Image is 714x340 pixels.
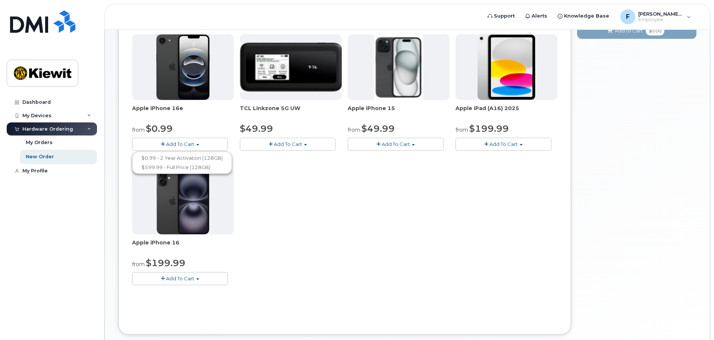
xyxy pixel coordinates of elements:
[156,34,210,100] img: iphone16e.png
[477,34,535,100] img: ipad_11.png
[132,272,228,285] button: Add To Cart
[132,127,145,133] small: from
[455,138,551,151] button: Add To Cart
[626,12,630,21] span: F
[240,138,336,151] button: Add To Cart
[638,11,683,17] span: [PERSON_NAME].[PERSON_NAME]
[577,23,696,38] button: Add to Cart $0.00
[682,308,708,334] iframe: Messenger Launcher
[166,275,194,281] span: Add To Cart
[348,138,444,151] button: Add To Cart
[240,105,342,119] div: TCL Linkzone 5G UW
[348,127,360,133] small: from
[132,105,234,119] div: Apple iPhone 16e
[615,9,696,24] div: Francisco.Avila
[646,26,664,35] span: $0.00
[374,34,423,100] img: iphone15.jpg
[361,123,395,134] span: $49.99
[564,12,609,20] span: Knowledge Base
[469,123,509,134] span: $199.99
[552,9,614,24] a: Knowledge Base
[134,153,230,163] a: $0.99 - 2 Year Activation (128GB)
[146,258,185,268] span: $199.99
[146,123,173,134] span: $0.99
[615,27,643,34] span: Add to Cart
[382,141,410,147] span: Add To Cart
[348,105,450,119] div: Apple iPhone 15
[274,141,302,147] span: Add To Cart
[494,12,515,20] span: Support
[132,239,234,254] div: Apple iPhone 16
[549,66,708,304] iframe: Messenger
[240,123,273,134] span: $49.99
[532,12,547,20] span: Alerts
[520,9,552,24] a: Alerts
[638,17,683,23] span: Employee
[157,169,209,234] img: iphone_16_plus.png
[132,138,228,151] button: Add To Cart
[134,163,230,172] a: $599.99 - Full Price (128GB)
[166,141,194,147] span: Add To Cart
[240,43,342,92] img: linkzone5g.png
[132,261,145,268] small: from
[482,9,520,24] a: Support
[455,105,557,119] div: Apple iPad (A16) 2025
[455,127,468,133] small: from
[489,141,518,147] span: Add To Cart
